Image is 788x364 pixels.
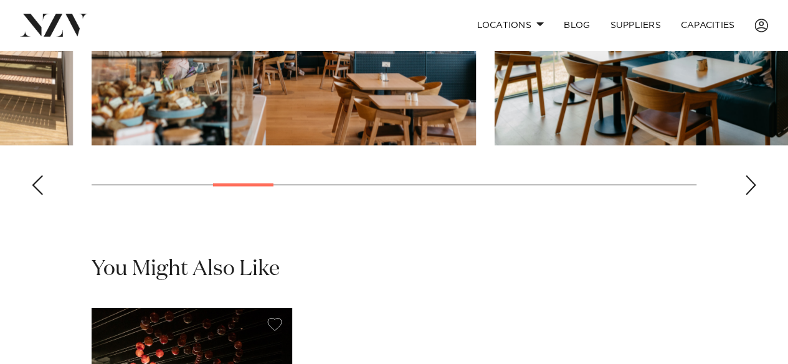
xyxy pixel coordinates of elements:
a: SUPPLIERS [600,12,670,39]
img: nzv-logo.png [20,14,88,36]
h2: You Might Also Like [92,254,280,282]
a: Locations [467,12,554,39]
a: Capacities [671,12,745,39]
a: BLOG [554,12,600,39]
